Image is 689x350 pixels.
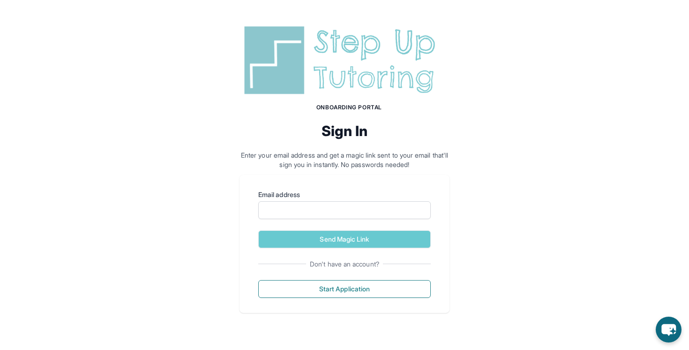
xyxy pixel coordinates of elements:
[249,104,449,111] h1: Onboarding Portal
[240,23,449,98] img: Step Up Tutoring horizontal logo
[306,259,383,269] span: Don't have an account?
[258,190,431,199] label: Email address
[258,230,431,248] button: Send Magic Link
[240,151,449,169] p: Enter your email address and get a magic link sent to your email that'll sign you in instantly. N...
[240,122,449,139] h2: Sign In
[258,280,431,298] button: Start Application
[656,317,682,342] button: chat-button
